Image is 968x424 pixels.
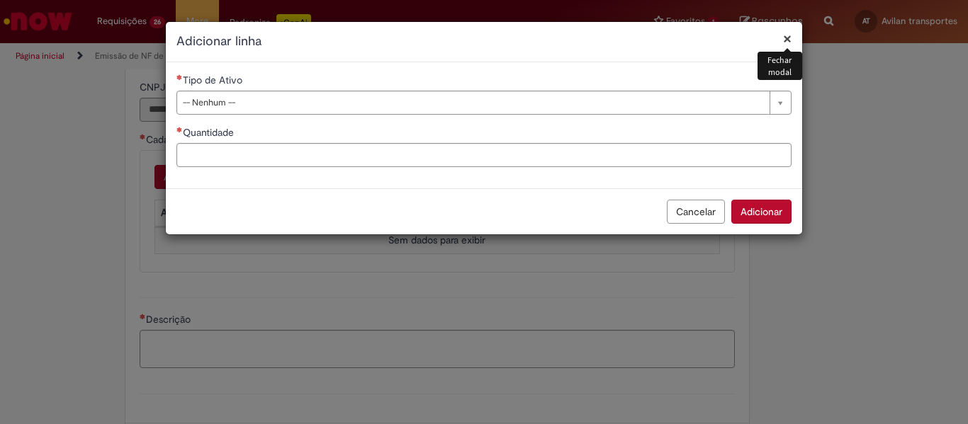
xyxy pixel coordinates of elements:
[758,52,803,80] div: Fechar modal
[176,33,792,51] h2: Adicionar linha
[176,143,792,167] input: Quantidade
[783,31,792,46] button: Fechar modal
[176,127,183,132] span: Necessários
[183,126,237,139] span: Quantidade
[176,74,183,80] span: Necessários
[731,200,792,224] button: Adicionar
[183,91,762,114] span: -- Nenhum --
[667,200,725,224] button: Cancelar
[183,74,245,86] span: Tipo de Ativo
